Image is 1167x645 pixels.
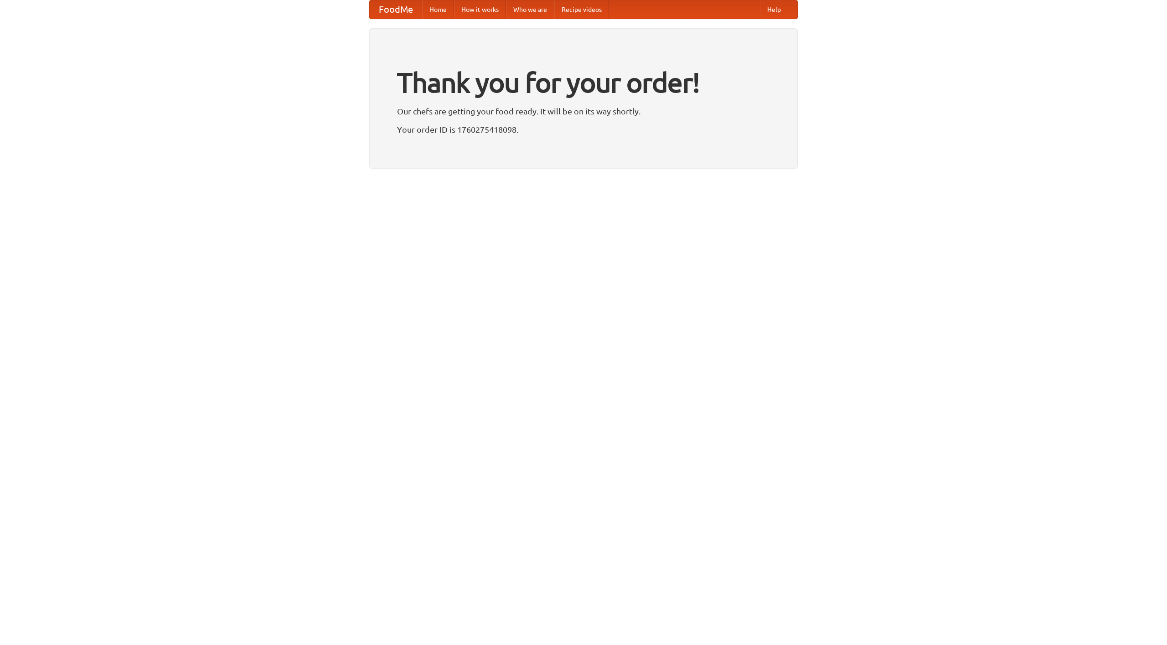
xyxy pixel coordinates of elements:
p: Our chefs are getting your food ready. It will be on its way shortly. [397,104,770,118]
a: Help [760,0,788,19]
a: FoodMe [370,0,422,19]
a: How it works [454,0,506,19]
h1: Thank you for your order! [397,61,770,104]
a: Recipe videos [554,0,609,19]
a: Who we are [506,0,554,19]
p: Your order ID is 1760275418098. [397,123,770,136]
a: Home [422,0,454,19]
